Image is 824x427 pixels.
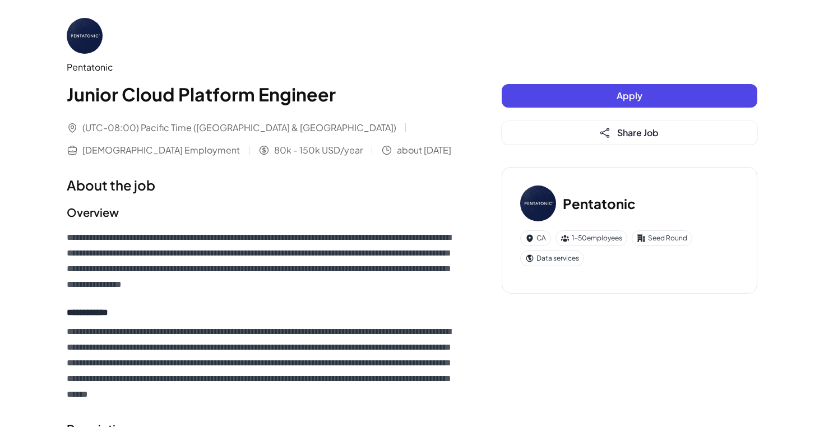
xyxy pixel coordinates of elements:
[563,193,636,214] h3: Pentatonic
[82,143,240,157] span: [DEMOGRAPHIC_DATA] Employment
[520,230,551,246] div: CA
[274,143,363,157] span: 80k - 150k USD/year
[632,230,692,246] div: Seed Round
[67,204,457,221] h2: Overview
[67,61,457,74] div: Pentatonic
[67,18,103,54] img: Pe
[520,250,584,266] div: Data services
[82,121,396,134] span: (UTC-08:00) Pacific Time ([GEOGRAPHIC_DATA] & [GEOGRAPHIC_DATA])
[502,121,757,145] button: Share Job
[67,175,457,195] h1: About the job
[617,90,642,101] span: Apply
[67,81,457,108] h1: Junior Cloud Platform Engineer
[397,143,451,157] span: about [DATE]
[617,127,659,138] span: Share Job
[520,185,556,221] img: Pe
[502,84,757,108] button: Apply
[555,230,627,246] div: 1-50 employees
